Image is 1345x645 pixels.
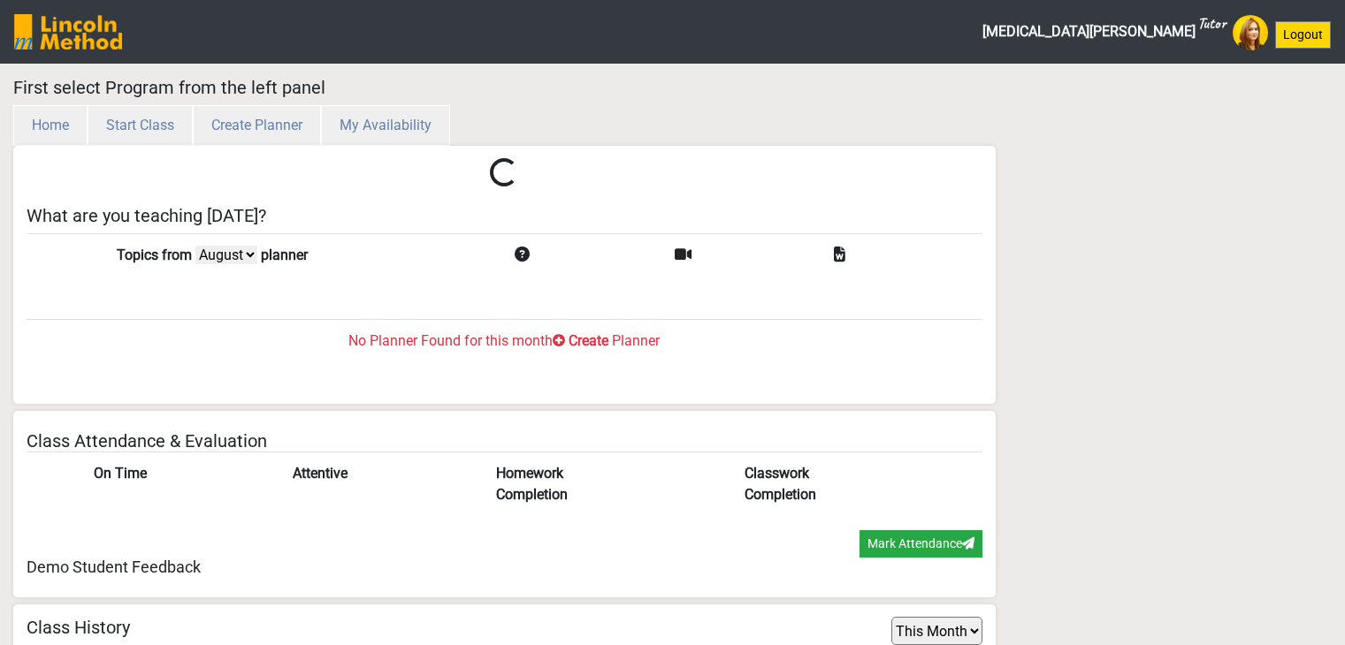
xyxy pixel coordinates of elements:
button: Home [13,105,88,146]
a: Start Class [88,117,193,133]
button: Create Planner [193,105,321,146]
button: My Availability [321,105,450,146]
a: Home [13,117,88,133]
button: Mark Attendance [860,530,982,558]
a: No Planner Found for this month Create Planner [27,277,983,376]
td: Topics from planner [106,233,505,277]
h5: Demo Student Feedback [27,558,983,577]
button: Start Class [88,105,193,146]
h5: What are you teaching [DATE]? [27,205,983,226]
h5: Class Attendance & Evaluation [27,430,983,451]
th: On Time [83,452,282,517]
img: SGY6awQAAAABJRU5ErkJggg== [14,14,122,49]
h5: First select Program from the left panel [13,77,996,98]
h5: Class History [27,617,130,638]
th: Attentive [282,452,485,517]
a: Create Planner [193,117,321,133]
th: Classwork Completion [734,452,982,517]
a: My Availability [321,117,450,133]
span: [MEDICAL_DATA][PERSON_NAME] [982,14,1226,49]
label: No Planner Found for this month [348,330,553,352]
th: Homework Completion [485,452,734,517]
button: Logout [1275,21,1331,49]
sup: Tutor [1197,13,1226,33]
img: Avatar [1233,15,1268,50]
label: Create [569,330,608,352]
span: Planner [612,332,660,349]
